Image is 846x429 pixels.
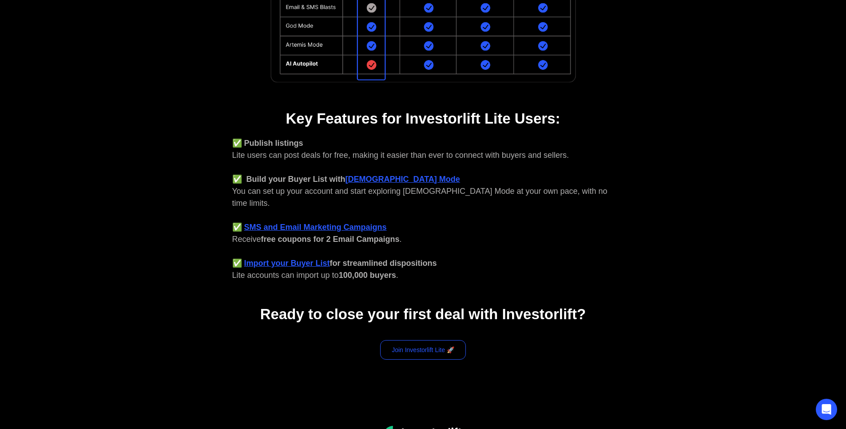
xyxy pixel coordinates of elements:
[339,271,396,280] strong: 100,000 buyers
[260,306,586,322] strong: Ready to close your first deal with Investorlift?
[261,235,400,244] strong: free coupons for 2 Email Campaigns
[330,259,437,268] strong: for streamlined dispositions
[232,137,614,281] div: Lite users can post deals for free, making it easier than ever to connect with buyers and sellers...
[286,110,560,127] strong: Key Features for Investorlift Lite Users:
[232,139,303,148] strong: ✅ Publish listings
[816,399,837,420] div: Open Intercom Messenger
[244,259,330,268] a: Import your Buyer List
[346,175,460,184] a: [DEMOGRAPHIC_DATA] Mode
[380,340,466,360] a: Join Investorlift Lite 🚀
[232,175,346,184] strong: ✅ Build your Buyer List with
[232,259,242,268] strong: ✅
[244,223,387,232] a: SMS and Email Marketing Campaigns
[232,223,242,232] strong: ✅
